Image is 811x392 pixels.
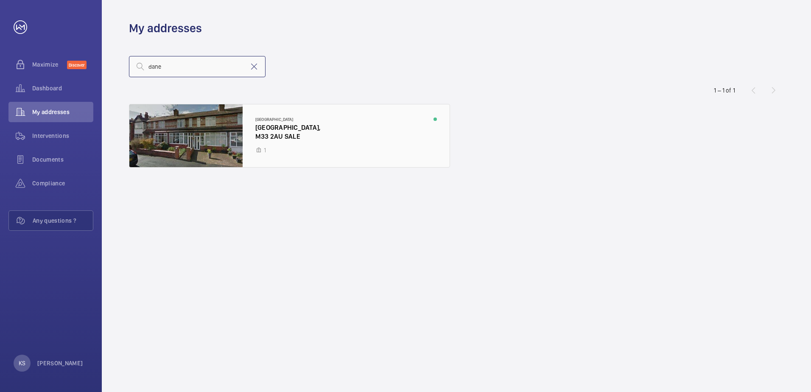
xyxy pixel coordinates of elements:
[32,108,93,116] span: My addresses
[37,359,83,367] p: [PERSON_NAME]
[32,84,93,92] span: Dashboard
[33,216,93,225] span: Any questions ?
[129,56,266,77] input: Search by address
[129,20,202,36] h1: My addresses
[19,359,25,367] p: KS
[67,61,87,69] span: Discover
[714,86,735,95] div: 1 – 1 of 1
[32,155,93,164] span: Documents
[32,60,67,69] span: Maximize
[32,179,93,188] span: Compliance
[32,132,93,140] span: Interventions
